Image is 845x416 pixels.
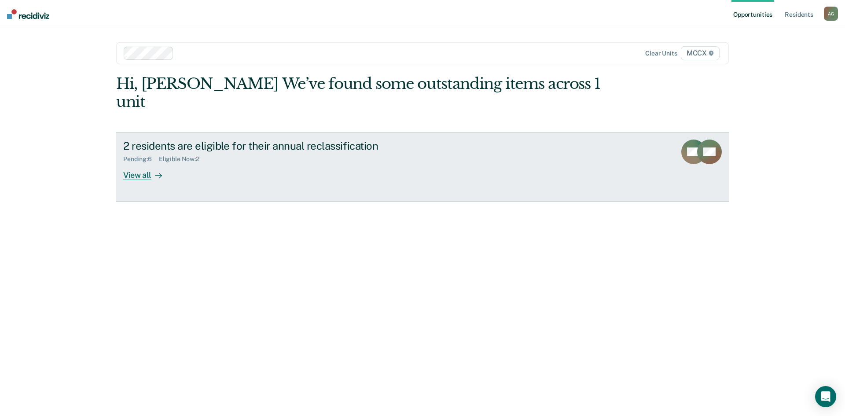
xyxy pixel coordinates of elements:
[824,7,838,21] button: AG
[645,50,677,57] div: Clear units
[116,132,729,202] a: 2 residents are eligible for their annual reclassificationPending:6Eligible Now:2View all
[681,46,720,60] span: MCCX
[159,155,206,163] div: Eligible Now : 2
[116,75,606,111] div: Hi, [PERSON_NAME] We’ve found some outstanding items across 1 unit
[123,140,432,152] div: 2 residents are eligible for their annual reclassification
[7,9,49,19] img: Recidiviz
[824,7,838,21] div: A G
[123,163,173,180] div: View all
[815,386,836,407] div: Open Intercom Messenger
[123,155,159,163] div: Pending : 6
